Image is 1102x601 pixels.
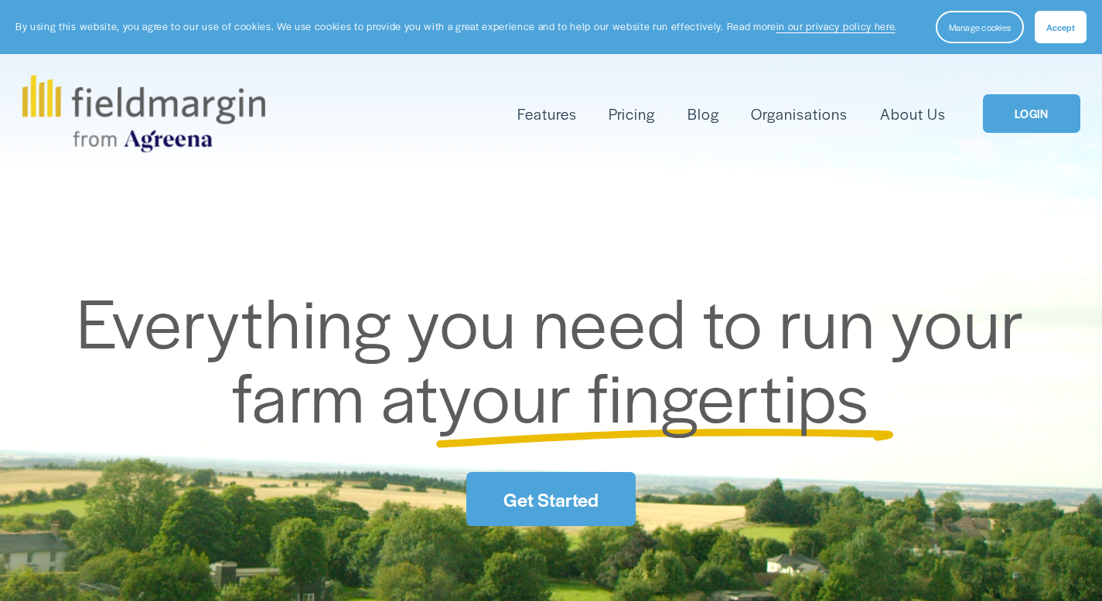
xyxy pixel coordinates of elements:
[466,472,636,526] a: Get Started
[517,103,577,125] span: Features
[687,101,719,127] a: Blog
[949,21,1011,33] span: Manage cookies
[517,101,577,127] a: folder dropdown
[1035,11,1087,43] button: Accept
[880,101,946,127] a: About Us
[751,101,848,127] a: Organisations
[609,101,655,127] a: Pricing
[15,19,898,34] p: By using this website, you agree to our use of cookies. We use cookies to provide you with a grea...
[22,75,265,152] img: fieldmargin.com
[936,11,1024,43] button: Manage cookies
[776,19,896,33] a: in our privacy policy here
[77,272,1040,443] span: Everything you need to run your farm at
[983,94,1080,134] a: LOGIN
[438,346,870,443] span: your fingertips
[1046,21,1075,33] span: Accept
